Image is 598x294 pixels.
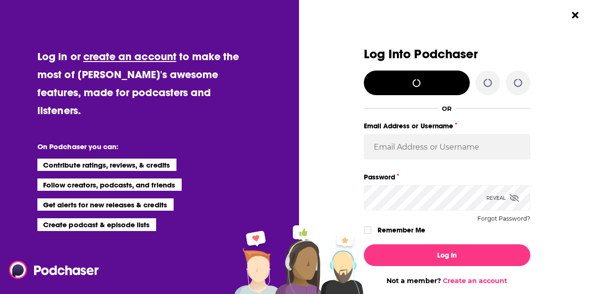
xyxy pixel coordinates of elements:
button: Close Button [566,6,584,24]
h3: Log Into Podchaser [364,47,530,61]
label: Email Address or Username [364,120,530,132]
a: Create an account [443,276,507,285]
img: Podchaser - Follow, Share and Rate Podcasts [9,261,100,279]
label: Remember Me [378,224,425,236]
li: Create podcast & episode lists [37,218,156,231]
div: Reveal [486,185,519,211]
button: Forgot Password? [477,215,530,222]
li: Follow creators, podcasts, and friends [37,178,182,191]
li: Get alerts for new releases & credits [37,198,173,211]
li: Contribute ratings, reviews, & credits [37,159,176,171]
a: create an account [83,50,176,63]
div: OR [442,105,452,112]
li: On Podchaser you can: [37,142,227,151]
input: Email Address or Username [364,134,530,160]
label: Password [364,171,530,183]
div: Not a member? [364,276,530,285]
button: Log In [364,244,530,266]
a: Podchaser - Follow, Share and Rate Podcasts [9,261,92,279]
